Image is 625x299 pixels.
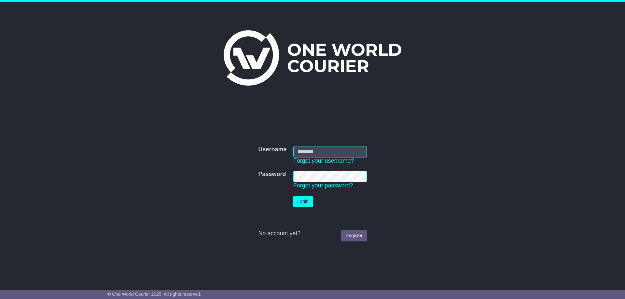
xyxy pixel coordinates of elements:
img: One World [224,30,401,86]
a: Register [341,230,367,241]
button: Login [293,196,313,207]
a: Forgot your username? [293,157,354,164]
label: Password [258,171,286,178]
label: Username [258,146,286,153]
span: © One World Courier 2025. All rights reserved. [107,292,201,297]
a: Forgot your password? [293,182,353,189]
div: No account yet? [258,230,367,237]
